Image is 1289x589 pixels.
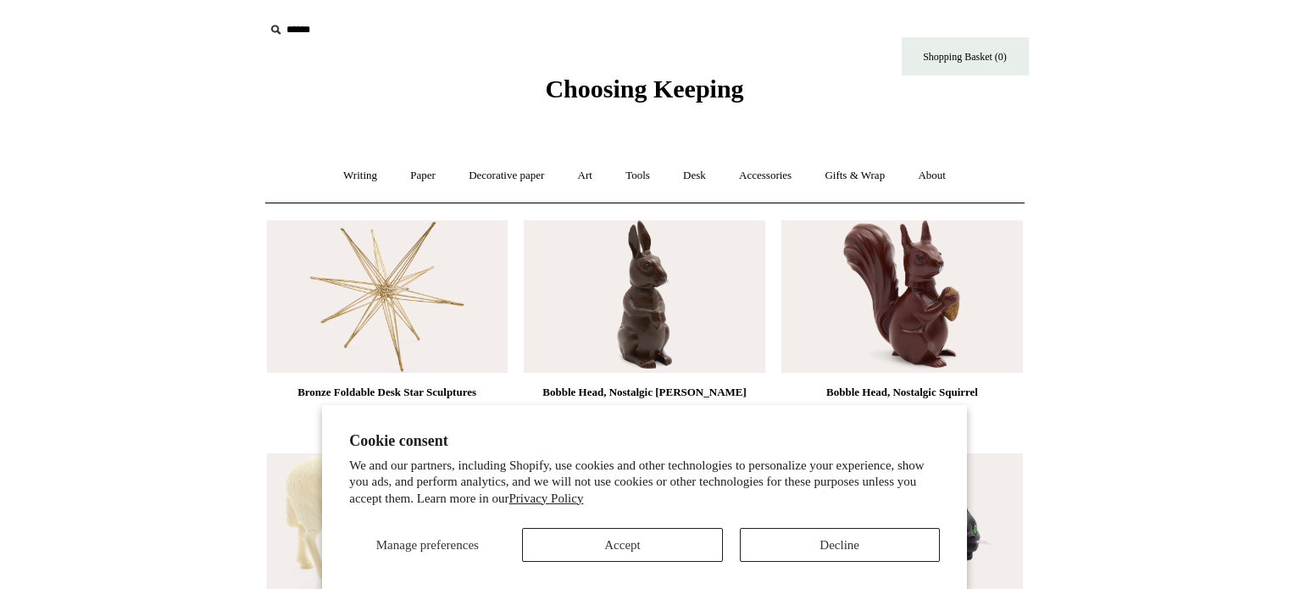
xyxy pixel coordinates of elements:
img: Bobble Head, Nostalgic Squirrel [781,220,1022,373]
p: We and our partners, including Shopify, use cookies and other technologies to personalize your ex... [349,458,940,508]
button: Accept [522,528,722,562]
a: About [903,153,961,198]
h2: Cookie consent [349,432,940,450]
a: Gifts & Wrap [809,153,900,198]
img: Bobble Head, Nostalgic Brown Bunny [524,220,764,373]
a: Accessories [724,153,807,198]
a: Choosing Keeping [545,88,743,100]
div: Bobble Head, Nostalgic Squirrel [786,382,1018,403]
span: Choosing Keeping [545,75,743,103]
div: Bobble Head, Nostalgic [PERSON_NAME] [528,382,760,403]
div: Bronze Foldable Desk Star Sculptures [271,382,503,403]
a: Bobble Head, Nostalgic Squirrel £12.50 [781,382,1022,452]
span: Manage preferences [376,538,479,552]
a: Bobble Head, Nostalgic [PERSON_NAME] £12.50 [524,382,764,452]
a: Writing [328,153,392,198]
a: Desk [668,153,721,198]
a: Tools [610,153,665,198]
a: Shopping Basket (0) [902,37,1029,75]
a: Paper [395,153,451,198]
a: Art [563,153,608,198]
button: Manage preferences [349,528,505,562]
a: Privacy Policy [509,492,584,505]
a: Bobble Head, Nostalgic Brown Bunny Bobble Head, Nostalgic Brown Bunny [524,220,764,373]
a: Decorative paper [453,153,559,198]
a: Bobble Head, Nostalgic Squirrel Bobble Head, Nostalgic Squirrel [781,220,1022,373]
button: Decline [740,528,940,562]
a: Bronze Foldable Desk Star Sculptures from£30.00 [267,382,508,452]
img: Bronze Foldable Desk Star Sculptures [267,220,508,373]
a: Bronze Foldable Desk Star Sculptures Bronze Foldable Desk Star Sculptures [267,220,508,373]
